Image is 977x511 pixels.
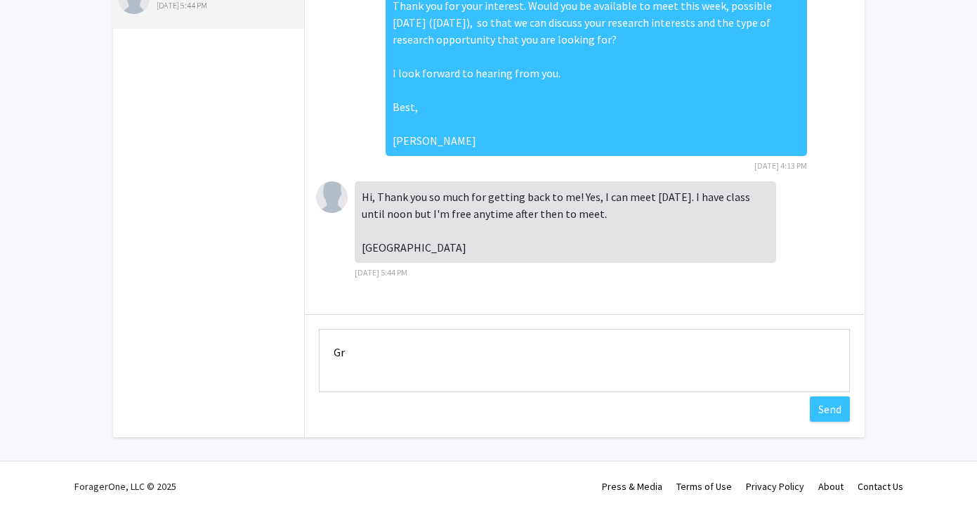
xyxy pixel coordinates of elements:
[676,480,732,493] a: Terms of Use
[355,267,407,278] span: [DATE] 5:44 PM
[746,480,804,493] a: Privacy Policy
[602,480,662,493] a: Press & Media
[818,480,844,493] a: About
[355,181,776,263] div: Hi, Thank you so much for getting back to me! Yes, I can meet [DATE]. I have class until noon but...
[74,462,176,511] div: ForagerOne, LLC © 2025
[319,329,850,392] textarea: Message
[11,448,60,500] iframe: Chat
[754,160,807,171] span: [DATE] 4:13 PM
[858,480,903,493] a: Contact Us
[810,396,850,422] button: Send
[316,181,348,213] img: Selina Tariq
